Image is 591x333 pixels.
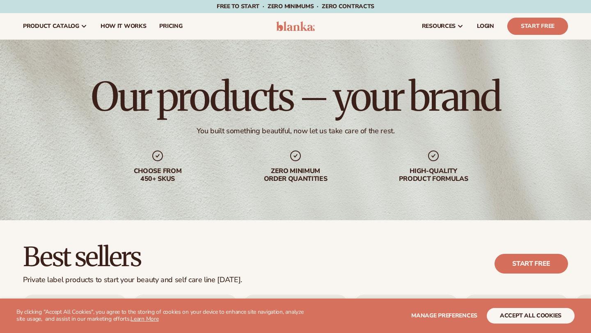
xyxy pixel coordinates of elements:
[411,308,477,324] button: Manage preferences
[495,254,568,274] a: Start free
[94,13,153,39] a: How It Works
[153,13,189,39] a: pricing
[16,13,94,39] a: product catalog
[276,21,315,31] img: logo
[415,13,470,39] a: resources
[487,308,575,324] button: accept all cookies
[217,2,374,10] span: Free to start · ZERO minimums · ZERO contracts
[23,243,242,271] h2: Best sellers
[105,167,210,183] div: Choose from 450+ Skus
[23,276,242,285] div: Private label products to start your beauty and self care line [DATE].
[422,23,456,30] span: resources
[101,23,147,30] span: How It Works
[16,309,309,323] p: By clicking "Accept All Cookies", you agree to the storing of cookies on your device to enhance s...
[243,167,348,183] div: Zero minimum order quantities
[411,312,477,319] span: Manage preferences
[23,23,79,30] span: product catalog
[507,18,568,35] a: Start Free
[470,13,501,39] a: LOGIN
[477,23,494,30] span: LOGIN
[91,77,500,116] h1: Our products – your brand
[197,126,395,136] div: You built something beautiful, now let us take care of the rest.
[159,23,182,30] span: pricing
[131,315,158,323] a: Learn More
[381,167,486,183] div: High-quality product formulas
